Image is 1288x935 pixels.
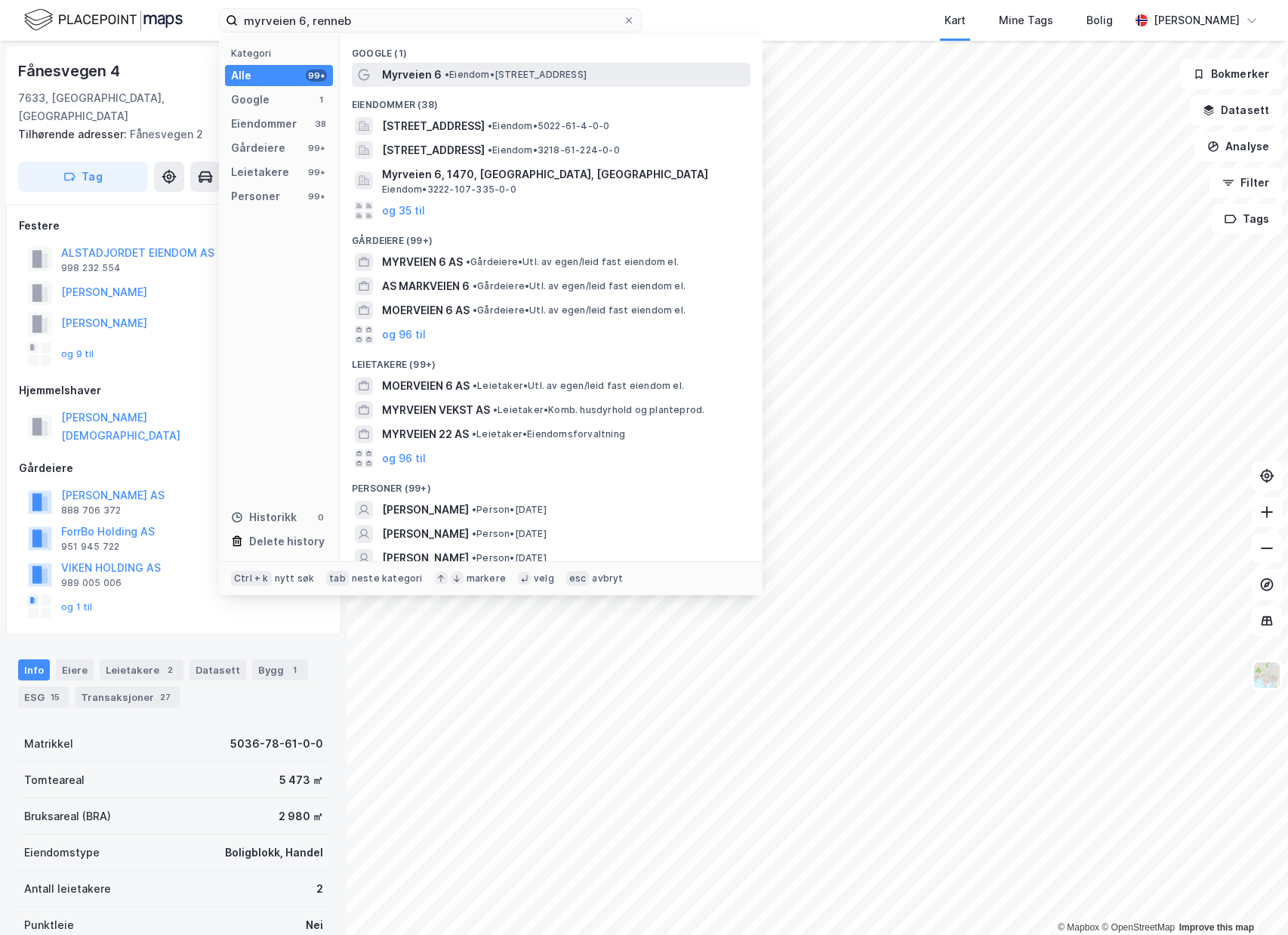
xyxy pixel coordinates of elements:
[231,187,280,205] div: Personer
[231,139,285,157] div: Gårdeiere
[488,144,492,156] span: •
[1086,11,1113,29] div: Bolig
[316,880,323,898] div: 2
[340,223,763,250] div: Gårdeiere (99+)
[1253,661,1281,690] img: Z
[473,380,477,391] span: •
[24,880,111,898] div: Antall leietakere
[340,471,763,498] div: Personer (99+)
[231,163,289,181] div: Leietakere
[287,662,302,677] div: 1
[473,304,686,316] span: Gårdeiere • Utl. av egen/leid fast eiendom el.
[18,687,69,708] div: ESG
[1179,922,1254,933] a: Improve this map
[18,89,263,125] div: 7633, [GEOGRAPHIC_DATA], [GEOGRAPHIC_DATA]
[24,807,111,825] div: Bruksareal (BRA)
[326,571,349,586] div: tab
[493,404,498,415] span: •
[231,91,270,109] div: Google
[473,304,477,316] span: •
[382,66,442,84] span: Myrveien 6
[1213,862,1288,935] iframe: Chat Widget
[306,142,327,154] div: 99+
[488,144,620,156] span: Eiendom • 3218-61-224-0-0
[100,659,183,680] div: Leietakere
[472,428,476,440] span: •
[445,69,449,80] span: •
[19,217,328,235] div: Festere
[315,118,327,130] div: 38
[472,552,476,563] span: •
[1190,95,1282,125] button: Datasett
[24,844,100,862] div: Eiendomstype
[1213,862,1288,935] div: Kontrollprogram for chat
[19,381,328,400] div: Hjemmelshaver
[48,690,63,705] div: 15
[467,572,506,585] div: markere
[382,277,470,295] span: AS MARKVEIEN 6
[944,11,966,29] div: Kart
[340,87,763,114] div: Eiendommer (38)
[24,7,183,33] img: logo.f888ab2527a4732fd821a326f86c7f29.svg
[24,771,85,789] div: Tomteareal
[252,659,308,680] div: Bygg
[24,735,73,753] div: Matrikkel
[231,508,297,526] div: Historikk
[231,66,251,85] div: Alle
[61,262,121,274] div: 998 232 554
[472,528,476,539] span: •
[238,9,623,32] input: Søk på adresse, matrikkel, gårdeiere, leietakere eller personer
[1209,168,1282,198] button: Filter
[493,404,704,416] span: Leietaker • Komb. husdyrhold og planteprod.
[1154,11,1240,29] div: [PERSON_NAME]
[566,571,590,586] div: esc
[382,525,469,543] span: [PERSON_NAME]
[1194,131,1282,162] button: Analyse
[466,256,679,268] span: Gårdeiere • Utl. av egen/leid fast eiendom el.
[445,69,587,81] span: Eiendom • [STREET_ADDRESS]
[315,511,327,523] div: 0
[61,541,119,553] div: 951 945 722
[18,659,50,680] div: Info
[231,571,272,586] div: Ctrl + k
[382,184,516,196] span: Eiendom • 3222-107-335-0-0
[306,166,327,178] div: 99+
[488,120,492,131] span: •
[61,505,121,517] div: 888 706 372
[18,162,148,192] button: Tag
[230,735,323,753] div: 5036-78-61-0-0
[157,690,174,705] div: 27
[382,165,744,184] span: Myrveien 6, 1470, [GEOGRAPHIC_DATA], [GEOGRAPHIC_DATA]
[306,69,327,82] div: 99+
[472,552,547,564] span: Person • [DATE]
[75,687,180,708] div: Transaksjoner
[306,190,327,202] div: 99+
[24,916,74,934] div: Punktleie
[162,662,177,677] div: 2
[466,256,470,267] span: •
[61,577,122,589] div: 989 005 006
[382,202,425,220] button: og 35 til
[1102,922,1175,933] a: OpenStreetMap
[382,301,470,319] span: MOERVEIEN 6 AS
[231,48,333,59] div: Kategori
[279,807,323,825] div: 2 980 ㎡
[340,35,763,63] div: Google (1)
[1180,59,1282,89] button: Bokmerker
[473,280,477,292] span: •
[340,347,763,374] div: Leietakere (99+)
[382,425,469,443] span: MYRVEIEN 22 AS
[488,120,609,132] span: Eiendom • 5022-61-4-0-0
[472,528,547,540] span: Person • [DATE]
[999,11,1053,29] div: Mine Tags
[352,572,423,585] div: neste kategori
[225,844,323,862] div: Boligblokk, Handel
[1058,922,1099,933] a: Mapbox
[473,380,684,392] span: Leietaker • Utl. av egen/leid fast eiendom el.
[231,115,297,133] div: Eiendommer
[19,459,328,477] div: Gårdeiere
[382,326,426,344] button: og 96 til
[534,572,554,585] div: velg
[472,504,547,516] span: Person • [DATE]
[275,572,315,585] div: nytt søk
